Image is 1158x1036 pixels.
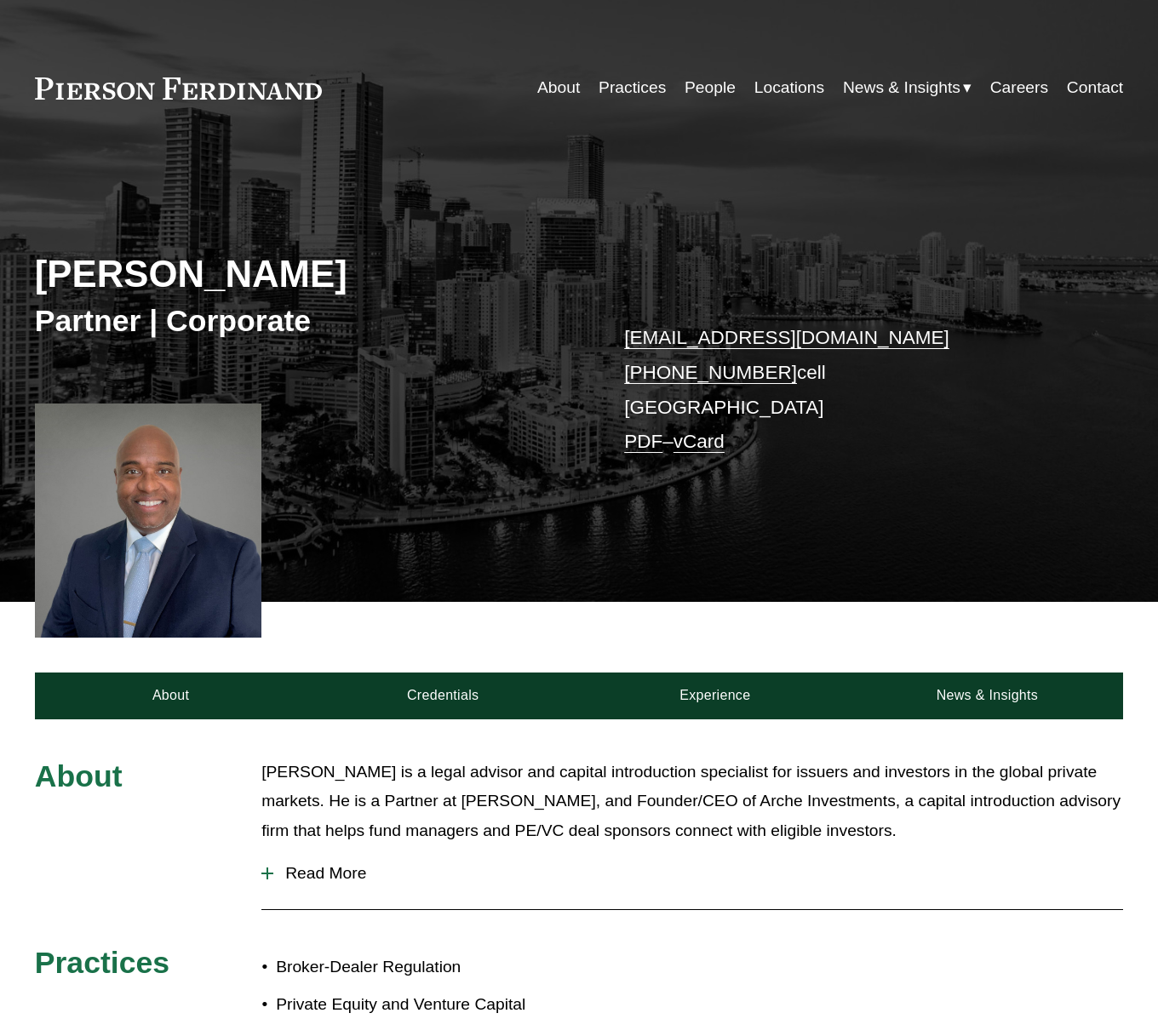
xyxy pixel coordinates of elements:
a: vCard [674,431,725,452]
a: News & Insights [851,673,1124,719]
a: Practices [599,72,666,105]
p: Private Equity and Venture Capital [276,990,579,1020]
span: News & Insights [843,73,960,103]
p: [PERSON_NAME] is a legal advisor and capital introduction specialist for issuers and investors in... [261,758,1123,846]
p: Broker-Dealer Regulation [276,953,579,982]
a: About [537,72,580,105]
a: Experience [579,673,851,719]
span: Practices [35,946,169,980]
a: People [685,72,736,105]
a: About [35,673,307,719]
span: Read More [273,864,1123,883]
a: [EMAIL_ADDRESS][DOMAIN_NAME] [624,327,949,348]
span: About [35,759,123,793]
p: cell [GEOGRAPHIC_DATA] – [624,321,1078,459]
a: Careers [990,72,1048,105]
a: Credentials [307,673,579,719]
h3: Partner | Corporate [35,302,579,340]
a: [PHONE_NUMBER] [624,362,797,383]
a: PDF [624,431,662,452]
h2: [PERSON_NAME] [35,251,579,296]
a: Locations [754,72,824,105]
a: folder dropdown [843,72,972,105]
button: Read More [261,851,1123,896]
a: Contact [1067,72,1123,105]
